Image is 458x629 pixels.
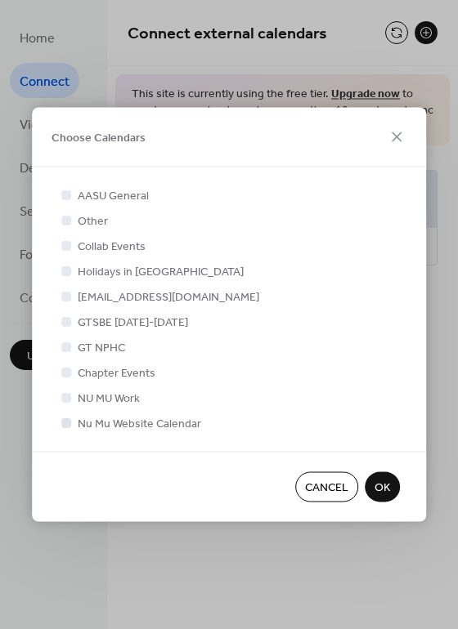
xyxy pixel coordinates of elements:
[78,213,108,230] span: Other
[78,340,125,357] span: GT NPHC
[78,239,146,256] span: Collab Events
[78,289,259,306] span: [EMAIL_ADDRESS][DOMAIN_NAME]
[78,314,188,332] span: GTSBE [DATE]-[DATE]
[78,416,201,433] span: Nu Mu Website Calendar
[78,365,155,382] span: Chapter Events
[295,472,358,502] button: Cancel
[365,472,400,502] button: OK
[52,130,146,147] span: Choose Calendars
[375,480,390,497] span: OK
[78,188,149,205] span: AASU General
[305,480,348,497] span: Cancel
[78,264,244,281] span: Holidays in [GEOGRAPHIC_DATA]
[78,390,140,408] span: NU MU Work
